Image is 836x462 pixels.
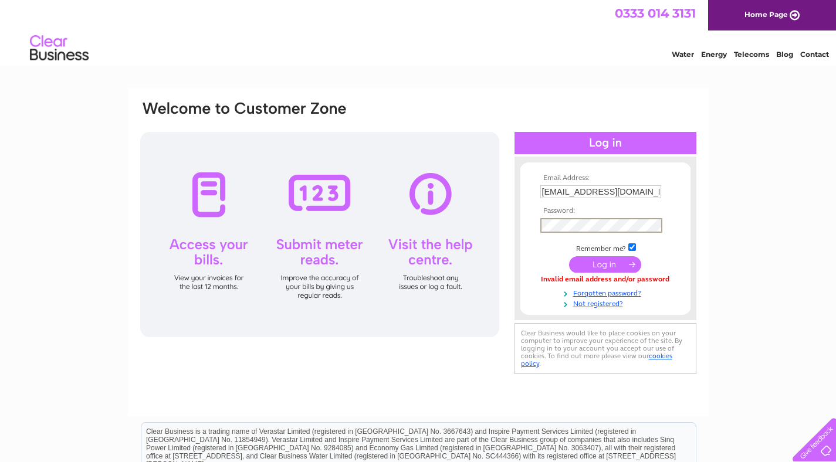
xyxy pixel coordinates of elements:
[537,207,673,215] th: Password:
[540,287,673,298] a: Forgotten password?
[776,50,793,59] a: Blog
[537,174,673,182] th: Email Address:
[800,50,829,59] a: Contact
[29,30,89,66] img: logo.png
[537,242,673,253] td: Remember me?
[515,323,696,374] div: Clear Business would like to place cookies on your computer to improve your experience of the sit...
[615,6,696,21] a: 0333 014 3131
[569,256,641,273] input: Submit
[701,50,727,59] a: Energy
[734,50,769,59] a: Telecoms
[540,276,671,284] div: Invalid email address and/or password
[141,6,696,57] div: Clear Business is a trading name of Verastar Limited (registered in [GEOGRAPHIC_DATA] No. 3667643...
[521,352,672,368] a: cookies policy
[540,297,673,308] a: Not registered?
[672,50,694,59] a: Water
